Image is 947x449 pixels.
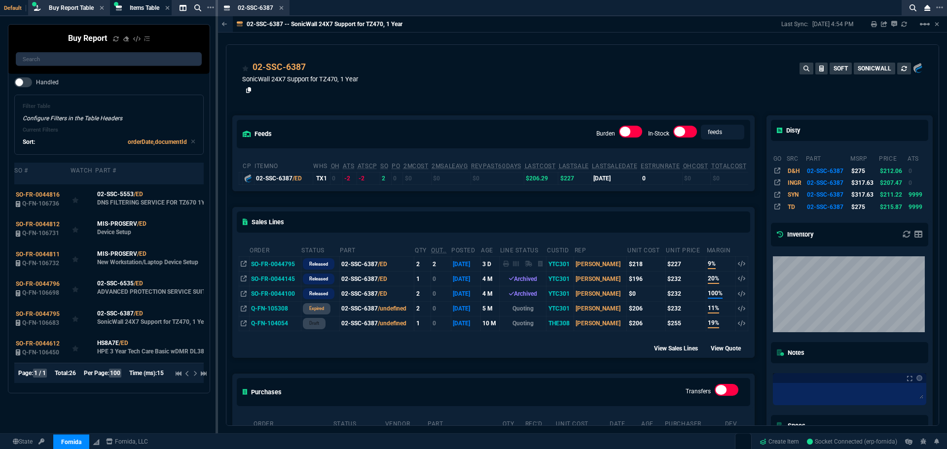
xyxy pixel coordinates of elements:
[414,301,431,316] td: 2
[16,191,60,198] span: SO-FR-0044816
[850,165,878,176] td: $275
[97,339,119,347] span: HS8A7E
[665,242,706,257] th: Unit Price
[378,290,387,297] span: /ED
[165,4,170,12] nx-icon: Close Tab
[451,301,480,316] td: [DATE]
[805,151,850,165] th: part
[55,370,69,377] span: Total:
[97,279,134,288] span: 02-SSC-6535
[596,130,615,137] label: Burden
[451,242,480,257] th: Posted
[805,177,850,189] td: 02-SSC-6387
[97,228,131,236] p: Device Setup
[629,319,664,328] div: $206
[920,2,934,14] nx-icon: Close Workbench
[241,320,247,327] nx-icon: Open In Opposite Panel
[403,163,429,170] abbr: Avg cost of all PO invoices for 2 months
[242,158,254,173] th: cp
[708,304,719,313] span: 11%
[242,74,358,84] p: SonicWall 24X7 Support for TZ470, 1 Year
[525,163,556,170] abbr: The last purchase cost from PO Order
[786,165,805,176] td: D&H
[95,167,116,174] div: Part #
[686,388,711,395] label: Transfers
[641,416,664,430] th: Age
[16,340,60,347] span: SO-FR-0044612
[134,309,143,318] a: /ED
[711,172,749,184] td: $0
[431,286,451,301] td: 0
[249,286,301,301] td: SO-FR-0044100
[339,286,414,301] td: 02-SSC-6387
[109,369,121,378] span: 100
[591,172,640,184] td: [DATE]
[708,318,719,328] span: 19%
[72,281,94,295] div: Add to Watchlist
[253,61,306,73] a: 02-SSC-6387
[427,416,502,430] th: Part
[431,316,451,331] td: 0
[805,201,850,213] td: 02-SSC-6387
[10,437,36,446] a: Global State
[546,286,574,301] td: YTC301
[392,163,400,170] abbr: Total units on open Purchase Orders
[574,316,627,331] td: [PERSON_NAME]
[777,230,813,239] h5: Inventory
[95,333,237,363] td: HPE 3 Year Tech Care Basic wDMR DL380 Gen10 Service
[850,189,878,201] td: $317.63
[4,5,26,11] span: Default
[807,438,897,445] span: Socket Connected (erp-fornida)
[878,177,907,189] td: $207.47
[22,200,59,207] span: Q-FN-106736
[711,163,746,170] abbr: Total Cost of Units on Hand
[22,319,59,326] span: Q-FN-106683
[241,305,247,312] nx-icon: Open In Opposite Panel
[725,416,748,430] th: Dev
[629,260,664,269] div: $218
[339,257,414,272] td: 02-SSC-6387
[654,343,707,353] div: View Sales Lines
[241,290,247,297] nx-icon: Open In Opposite Panel
[97,288,236,296] p: ADVANCED PROTECTION SERVICE SUITE FOR TZ370W 1YR
[16,280,60,287] span: SO-FR-0044796
[22,260,59,267] span: Q-FN-106732
[919,18,931,30] mat-icon: Example home icon
[378,305,406,312] span: /undefined
[33,369,47,378] span: 1 / 1
[619,126,643,141] div: Burden
[242,61,249,74] div: Add to Watchlist
[574,301,627,316] td: [PERSON_NAME]
[854,63,895,74] button: SONICWALL
[451,316,480,331] td: [DATE]
[380,163,388,170] abbr: Total units on open Sales Orders
[249,257,301,272] td: SO-FR-0044795
[629,275,664,283] div: $196
[16,311,60,317] span: SO-FR-0044795
[23,138,35,146] p: Sort:
[241,276,247,282] nx-icon: Open In Opposite Panel
[95,214,237,243] td: Device Setup
[414,286,431,301] td: 2
[414,316,431,331] td: 1
[805,165,850,176] td: 02-SSC-6387
[546,272,574,286] td: YTC301
[309,260,328,268] p: Released
[72,311,94,325] div: Add to Watchlist
[95,244,237,274] td: New Workstation/Laptop Device Setup
[936,3,943,12] nx-icon: Open New Tab
[708,274,719,284] span: 20%
[72,252,94,266] div: Add to Watchlist
[97,309,134,318] span: 02-SSC-6387
[97,199,209,207] p: DNS FILTERING SERVICE FOR TZ670 1YR
[97,318,209,326] p: SonicWall 24X7 Support for TZ470, 1 Year
[480,316,500,331] td: 10 M
[480,272,500,286] td: 4 M
[665,301,706,316] td: $232
[18,370,33,377] span: Page:
[773,177,926,189] tr: 1YR 24X7 SUPPORT FOR TZ470
[309,305,324,312] p: expired
[500,242,546,257] th: Line Status
[14,167,28,174] div: SO #
[69,370,76,377] span: 26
